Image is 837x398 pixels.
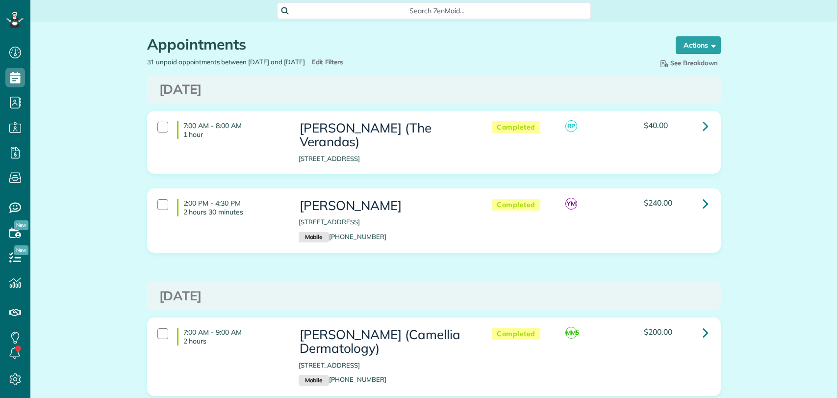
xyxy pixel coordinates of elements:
[299,375,329,386] small: Mobile
[299,361,472,370] p: [STREET_ADDRESS]
[492,328,540,340] span: Completed
[183,337,284,345] p: 2 hours
[183,208,284,216] p: 2 hours 30 minutes
[14,245,28,255] span: New
[177,121,284,139] h4: 7:00 AM - 8:00 AM
[310,58,344,66] a: Edit Filters
[299,199,472,213] h3: [PERSON_NAME]
[159,82,709,97] h3: [DATE]
[140,57,434,67] div: 31 unpaid appointments between [DATE] and [DATE]
[644,198,672,208] span: $240.00
[299,233,386,240] a: Mobile[PHONE_NUMBER]
[299,154,472,163] p: [STREET_ADDRESS]
[177,199,284,216] h4: 2:00 PM - 4:30 PM
[312,58,344,66] span: Edit Filters
[565,327,577,339] span: MM5
[14,220,28,230] span: New
[644,327,672,337] span: $200.00
[644,120,668,130] span: $40.00
[299,328,472,356] h3: [PERSON_NAME] (Camellia Dermatology)
[147,36,657,53] h1: Appointments
[177,328,284,345] h4: 7:00 AM - 9:00 AM
[299,217,472,227] p: [STREET_ADDRESS]
[159,289,709,303] h3: [DATE]
[565,120,577,132] span: RP
[656,57,721,68] button: See Breakdown
[659,59,718,67] span: See Breakdown
[299,375,386,383] a: Mobile[PHONE_NUMBER]
[299,121,472,149] h3: [PERSON_NAME] (The Verandas)
[299,232,329,243] small: Mobile
[676,36,721,54] button: Actions
[492,121,540,133] span: Completed
[565,198,577,210] span: YM
[492,199,540,211] span: Completed
[183,130,284,139] p: 1 hour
